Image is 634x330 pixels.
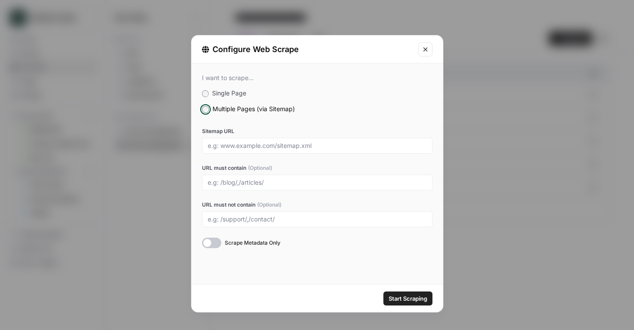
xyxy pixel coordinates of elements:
[208,179,427,186] input: e.g: /blog/,/articles/
[418,42,432,56] button: Close modal
[213,105,295,112] span: Multiple Pages (via Sitemap)
[208,215,427,223] input: e.g: /support/,/contact/
[212,89,246,97] span: Single Page
[248,164,272,172] span: (Optional)
[202,201,432,209] label: URL must not contain
[389,294,427,303] span: Start Scraping
[202,127,432,135] label: Sitemap URL
[257,201,281,209] span: (Optional)
[202,90,209,97] input: Single Page
[202,74,432,82] div: I want to scrape...
[208,142,427,150] input: e.g: www.example.com/sitemap.xml
[225,239,280,247] span: Scrape Metadata Only
[202,164,432,172] label: URL must contain
[202,43,413,56] div: Configure Web Scrape
[383,291,432,305] button: Start Scraping
[202,106,209,113] input: Multiple Pages (via Sitemap)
